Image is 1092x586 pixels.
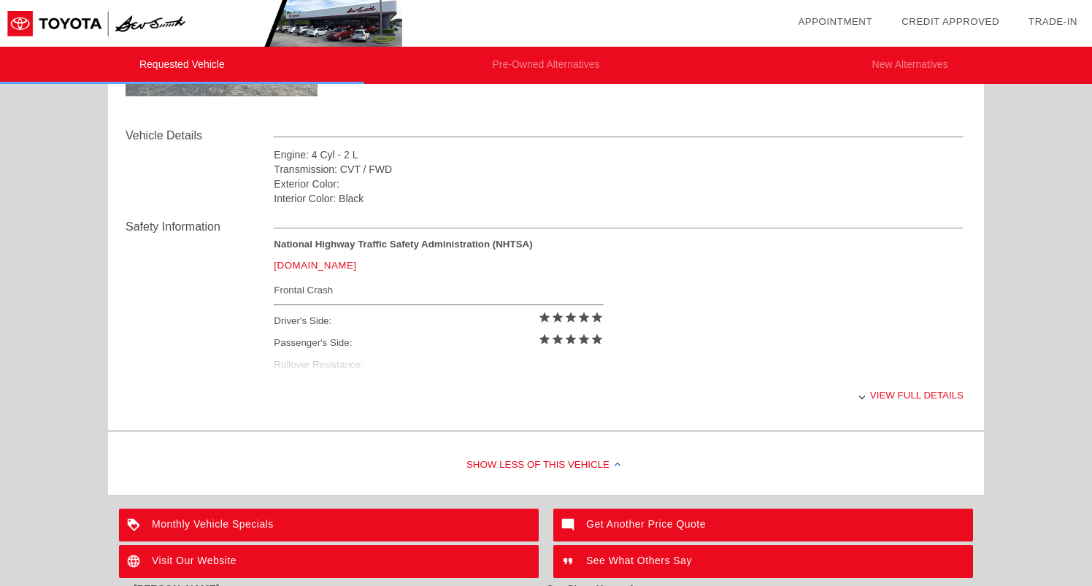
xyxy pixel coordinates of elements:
div: Passenger's Side: [274,332,603,354]
img: ic_format_quote_white_24dp_2x.png [553,545,586,578]
a: [DOMAIN_NAME] [274,260,356,271]
div: Safety Information [126,218,274,236]
div: Exterior Color: [274,177,964,191]
i: star [551,333,564,346]
a: Monthly Vehicle Specials [119,509,539,541]
img: ic_language_white_24dp_2x.png [119,545,152,578]
i: star [551,311,564,324]
strong: National Highway Traffic Safety Administration (NHTSA) [274,239,532,250]
div: Show Less of this Vehicle [108,436,984,495]
i: star [577,311,591,324]
div: Vehicle Details [126,127,274,144]
div: Engine: 4 Cyl - 2 L [274,147,964,162]
i: star [591,311,604,324]
a: See What Others Say [553,545,973,578]
div: Frontal Crash [274,281,603,299]
div: Transmission: CVT / FWD [274,162,964,177]
a: Credit Approved [901,16,999,27]
i: star [564,333,577,346]
a: Appointment [798,16,872,27]
img: ic_loyalty_white_24dp_2x.png [119,509,152,541]
i: star [591,333,604,346]
a: Trade-In [1028,16,1077,27]
i: star [577,333,591,346]
i: star [538,333,551,346]
li: New Alternatives [728,47,1092,84]
img: ic_mode_comment_white_24dp_2x.png [553,509,586,541]
div: Interior Color: Black [274,191,964,206]
a: Visit Our Website [119,545,539,578]
i: star [538,311,551,324]
div: Driver's Side: [274,310,603,332]
li: Pre-Owned Alternatives [364,47,728,84]
div: View full details [274,377,964,413]
a: Get Another Price Quote [553,509,973,541]
i: star [564,311,577,324]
